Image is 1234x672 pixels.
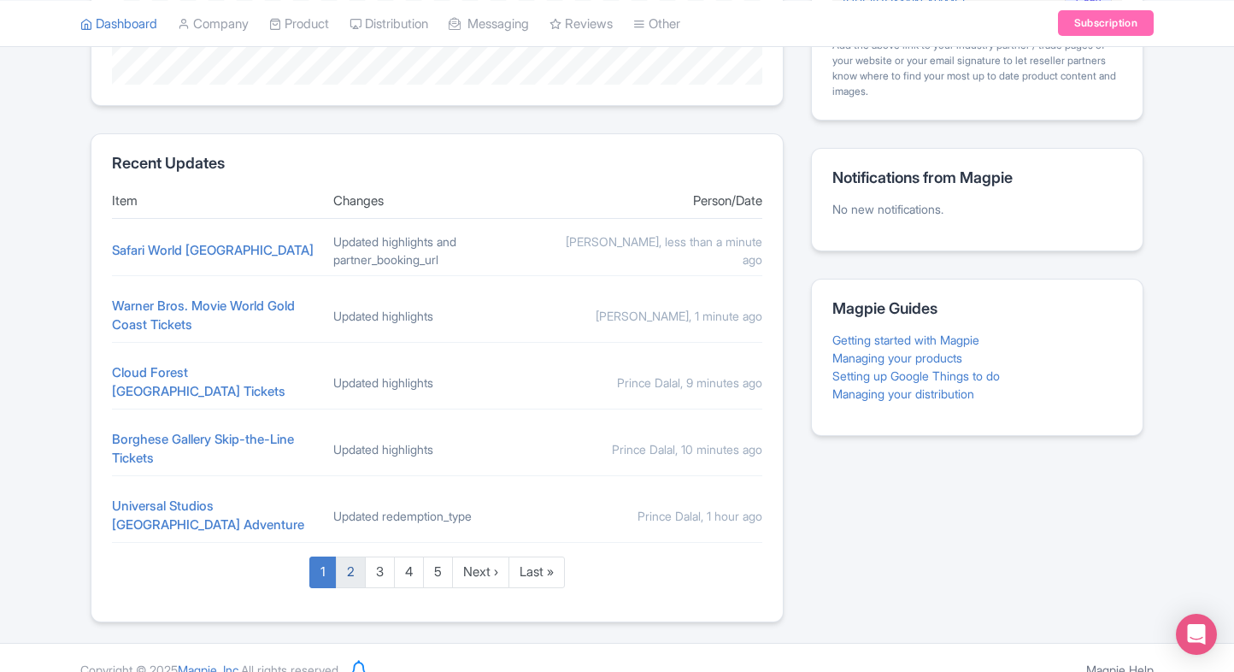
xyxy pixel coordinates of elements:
[333,307,541,325] div: Updated highlights
[423,557,453,588] a: 5
[555,233,762,268] div: [PERSON_NAME], less than a minute ago
[832,368,1000,383] a: Setting up Google Things to do
[832,333,979,347] a: Getting started with Magpie
[112,431,294,467] a: Borghese Gallery Skip-the-Line Tickets
[555,507,762,525] div: Prince Dalal, 1 hour ago
[112,364,285,400] a: Cloud Forest [GEOGRAPHIC_DATA] Tickets
[555,440,762,458] div: Prince Dalal, 10 minutes ago
[112,192,320,211] div: Item
[555,374,762,392] div: Prince Dalal, 9 minutes ago
[1058,10,1154,36] a: Subscription
[333,233,541,268] div: Updated highlights and partner_booking_url
[832,38,1122,99] div: Add the above link to your industry partner / trade pages of your website or your email signature...
[1176,614,1217,655] div: Open Intercom Messenger
[555,307,762,325] div: [PERSON_NAME], 1 minute ago
[333,192,541,211] div: Changes
[832,300,1122,317] h2: Magpie Guides
[365,557,395,588] a: 3
[112,155,762,172] h2: Recent Updates
[309,557,337,588] a: 1
[336,557,366,588] a: 2
[832,351,962,365] a: Managing your products
[555,192,762,211] div: Person/Date
[832,386,974,401] a: Managing your distribution
[333,440,541,458] div: Updated highlights
[508,557,565,588] a: Last »
[394,557,424,588] a: 4
[333,374,541,392] div: Updated highlights
[112,498,304,533] a: Universal Studios [GEOGRAPHIC_DATA] Adventure
[112,242,314,258] a: Safari World [GEOGRAPHIC_DATA]
[333,507,541,525] div: Updated redemption_type
[832,200,1122,218] p: No new notifications.
[452,557,509,588] a: Next ›
[832,169,1122,186] h2: Notifications from Magpie
[112,298,295,333] a: Warner Bros. Movie World Gold Coast Tickets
